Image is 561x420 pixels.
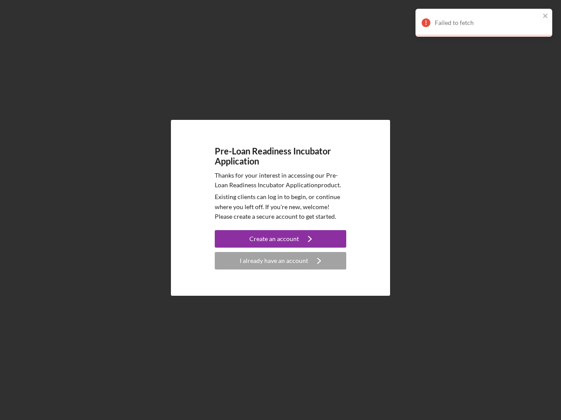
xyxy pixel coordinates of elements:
[215,171,346,190] p: Thanks for your interest in accessing our Pre-Loan Readiness Incubator Application product.
[435,19,540,26] div: Failed to fetch
[543,12,549,21] button: close
[215,230,346,248] button: Create an account
[249,230,299,248] div: Create an account
[215,192,346,221] p: Existing clients can log in to begin, or continue where you left off. If you're new, welcome! Ple...
[240,252,308,269] div: I already have an account
[215,252,346,269] button: I already have an account
[215,230,346,250] a: Create an account
[215,146,346,166] h4: Pre-Loan Readiness Incubator Application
